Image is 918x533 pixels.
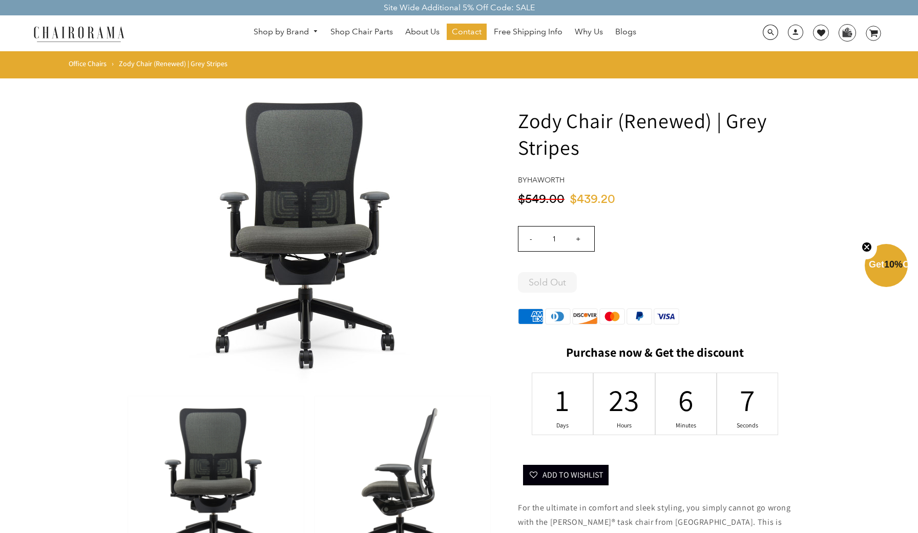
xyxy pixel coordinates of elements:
div: Get10%OffClose teaser [865,245,908,288]
span: Why Us [575,27,603,37]
button: Add To Wishlist [523,465,609,485]
nav: breadcrumbs [69,59,231,73]
span: Shop Chair Parts [330,27,393,37]
a: Office Chairs [69,59,107,68]
span: Sold Out [529,277,566,288]
button: Sold Out [518,272,577,293]
span: Add To Wishlist [543,469,603,480]
div: 6 [679,380,693,420]
a: Shop Chair Parts [325,24,398,40]
img: chairorama [28,25,130,43]
span: $549.00 [518,193,565,206]
a: Zody Chair (Renewed) | Grey Stripes - chairorama [156,229,463,240]
span: › [112,59,114,68]
nav: DesktopNavigation [174,24,716,43]
a: Contact [447,24,487,40]
div: 1 [556,380,569,420]
div: Days [556,421,569,429]
div: Hours [618,421,631,429]
a: Blogs [610,24,641,40]
a: Haworth [527,175,565,184]
span: 10% [884,259,903,270]
span: Contact [452,27,482,37]
span: Get Off [869,259,916,270]
a: Free Shipping Info [489,24,568,40]
a: Shop by Brand [248,24,323,40]
span: About Us [405,27,440,37]
span: Free Shipping Info [494,27,562,37]
a: Why Us [570,24,608,40]
span: Blogs [615,27,636,37]
iframe: Tidio Chat [778,467,913,515]
div: Minutes [679,421,693,429]
span: $439.20 [570,193,615,206]
input: + [566,227,590,251]
img: WhatsApp_Image_2024-07-12_at_16.23.01.webp [839,25,855,40]
span: Zody Chair (Renewed) | Grey Stripes [119,59,227,68]
input: - [518,227,543,251]
img: Zody Chair (Renewed) | Grey Stripes - chairorama [156,81,463,389]
h4: by [518,176,792,184]
div: 7 [741,380,754,420]
div: 23 [618,380,631,420]
a: About Us [400,24,445,40]
button: Close teaser [857,236,877,259]
h1: Zody Chair (Renewed) | Grey Stripes [518,107,792,160]
div: Seconds [741,421,754,429]
h2: Purchase now & Get the discount [518,345,792,365]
